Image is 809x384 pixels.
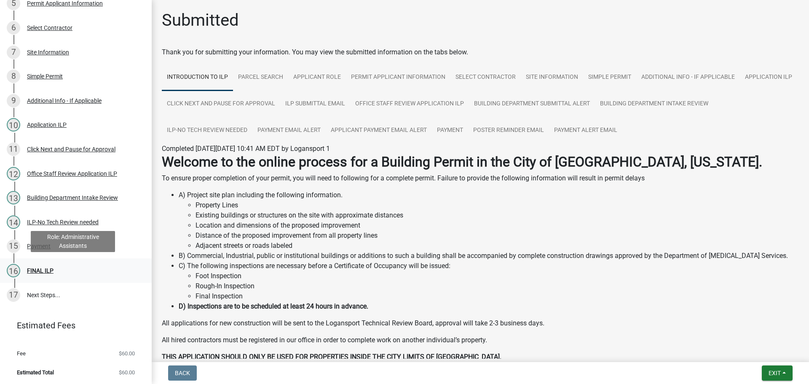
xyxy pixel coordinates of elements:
[162,10,239,30] h1: Submitted
[175,370,190,376] span: Back
[27,146,115,152] div: Click Next and Pause for Approval
[196,231,799,241] li: Distance of the proposed improvement from all property lines
[326,117,432,144] a: Applicant Payment email alert
[7,46,20,59] div: 7
[7,215,20,229] div: 14
[119,351,135,356] span: $60.00
[27,219,99,225] div: ILP-No Tech Review needed
[162,335,799,345] p: All hired contractors must be registered in our office in order to complete work on another indiv...
[162,117,252,144] a: ILP-No Tech Review needed
[162,173,799,183] p: To ensure proper completion of your permit, you will need to following for a complete permit. Fai...
[450,64,521,91] a: Select Contractor
[280,91,350,118] a: ILP Submittal Email
[168,365,197,381] button: Back
[27,122,67,128] div: Application ILP
[7,239,20,253] div: 15
[7,70,20,83] div: 8
[162,91,280,118] a: Click Next and Pause for Approval
[769,370,781,376] span: Exit
[350,91,469,118] a: Office Staff Review Application ILP
[233,64,288,91] a: Parcel search
[27,243,51,249] div: Payment
[162,318,799,328] p: All applications for new construction will be sent to the Logansport Technical Review Board, appr...
[27,171,117,177] div: Office Staff Review Application ILP
[27,73,63,79] div: Simple Permit
[7,264,20,277] div: 16
[27,0,103,6] div: Permit Applicant Information
[17,370,54,375] span: Estimated Total
[17,351,26,356] span: Fee
[432,117,468,144] a: Payment
[162,154,762,170] strong: Welcome to the online process for a Building Permit in the City of [GEOGRAPHIC_DATA], [US_STATE].
[7,142,20,156] div: 11
[119,370,135,375] span: $60.00
[7,118,20,132] div: 10
[583,64,636,91] a: Simple Permit
[7,167,20,180] div: 12
[179,302,368,310] strong: D) Inspections are to be scheduled at least 24 hours in advance.
[7,317,138,334] a: Estimated Fees
[162,64,233,91] a: Introduction to ILP
[595,91,713,118] a: Building Department Intake Review
[162,47,799,57] div: Thank you for submitting your information. You may view the submitted information on the tabs below.
[196,281,799,291] li: Rough-In Inspection
[7,21,20,35] div: 6
[27,25,72,31] div: Select Contractor
[31,231,115,252] div: Role: Administrative Assistants
[196,200,799,210] li: Property Lines
[346,64,450,91] a: Permit Applicant Information
[740,64,797,91] a: Application ILP
[7,191,20,204] div: 13
[196,291,799,301] li: Final Inspection
[196,220,799,231] li: Location and dimensions of the proposed improvement
[549,117,622,144] a: Payment Alert Email
[252,117,326,144] a: Payment email alert
[288,64,346,91] a: Applicant Role
[636,64,740,91] a: Additional Info - If Applicable
[27,98,102,104] div: Additional Info - If Applicable
[162,145,330,153] span: Completed [DATE][DATE] 10:41 AM EDT by Logansport 1
[179,251,799,261] li: B) Commercial, Industrial, public or institutional buildings or additions to such a building shal...
[469,91,595,118] a: Building Department Submittal Alert
[162,353,501,361] strong: THIS APPLICATION SHOULD ONLY BE USED FOR PROPERTIES INSIDE THE CITY LIMITS OF [GEOGRAPHIC_DATA].
[468,117,549,144] a: Poster Reminder email
[196,271,799,281] li: Foot Inspection
[7,94,20,107] div: 9
[27,268,54,274] div: FINAL ILP
[179,261,799,301] li: C) The following inspections are necessary before a Certificate of Occupancy will be issued:
[521,64,583,91] a: Site Information
[27,195,118,201] div: Building Department Intake Review
[762,365,793,381] button: Exit
[196,210,799,220] li: Existing buildings or structures on the site with approximate distances
[179,190,799,251] li: A) Project site plan including the following information.
[7,288,20,302] div: 17
[27,49,69,55] div: Site Information
[196,241,799,251] li: Adjacent streets or roads labeled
